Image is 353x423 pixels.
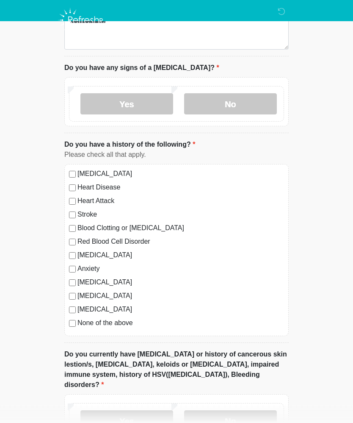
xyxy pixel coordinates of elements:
[64,140,195,150] label: Do you have a history of the following?
[77,278,284,288] label: [MEDICAL_DATA]
[69,239,76,246] input: Red Blood Cell Disorder
[184,94,277,115] label: No
[77,169,284,179] label: [MEDICAL_DATA]
[77,237,284,247] label: Red Blood Cell Disorder
[77,305,284,315] label: [MEDICAL_DATA]
[69,198,76,205] input: Heart Attack
[77,210,284,220] label: Stroke
[77,183,284,193] label: Heart Disease
[69,320,76,327] input: None of the above
[69,253,76,259] input: [MEDICAL_DATA]
[69,225,76,232] input: Blood Clotting or [MEDICAL_DATA]
[64,150,289,160] div: Please check all that apply.
[80,94,173,115] label: Yes
[77,264,284,274] label: Anxiety
[69,293,76,300] input: [MEDICAL_DATA]
[77,223,284,234] label: Blood Clotting or [MEDICAL_DATA]
[77,196,284,206] label: Heart Attack
[56,6,107,34] img: Refresh RX Logo
[69,266,76,273] input: Anxiety
[69,171,76,178] input: [MEDICAL_DATA]
[69,212,76,219] input: Stroke
[77,291,284,301] label: [MEDICAL_DATA]
[69,280,76,287] input: [MEDICAL_DATA]
[64,63,219,73] label: Do you have any signs of a [MEDICAL_DATA]?
[69,185,76,192] input: Heart Disease
[69,307,76,314] input: [MEDICAL_DATA]
[64,350,289,390] label: Do you currently have [MEDICAL_DATA] or history of cancerous skin lestion/s, [MEDICAL_DATA], kelo...
[77,250,284,261] label: [MEDICAL_DATA]
[77,318,284,328] label: None of the above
